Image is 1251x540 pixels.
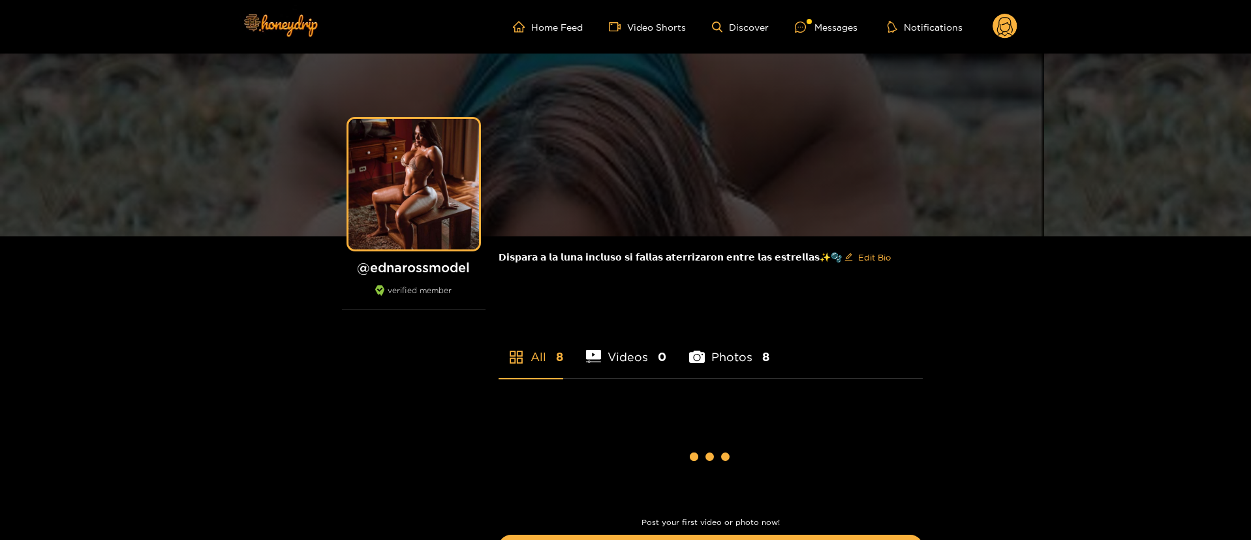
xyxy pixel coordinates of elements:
[499,518,923,527] p: Post your first video or photo now!
[342,259,486,276] h1: @ ednarossmodel
[556,349,563,365] span: 8
[499,319,563,378] li: All
[844,253,853,262] span: edit
[586,319,667,378] li: Videos
[842,247,893,268] button: editEdit Bio
[658,349,666,365] span: 0
[689,319,769,378] li: Photos
[609,21,627,33] span: video-camera
[513,21,583,33] a: Home Feed
[609,21,686,33] a: Video Shorts
[513,21,531,33] span: home
[712,22,769,33] a: Discover
[858,251,891,264] span: Edit Bio
[508,349,524,365] span: appstore
[499,236,923,278] div: 𝗗𝗶𝘀𝗽𝗮𝗿𝗮 𝗮 𝗹𝗮 𝗹𝘂𝗻𝗮 𝗶𝗻𝗰𝗹𝘂𝘀𝗼 𝘀𝗶 𝗳𝗮𝗹𝗹𝗮𝘀 𝗮𝘁𝗲𝗿𝗿𝗶𝘇𝗮𝗿𝗼𝗻 𝗲𝗻𝘁𝗿𝗲 𝗹𝗮𝘀 𝗲𝘀𝘁𝗿𝗲𝗹𝗹𝗮𝘀✨🫧
[762,349,769,365] span: 8
[884,20,966,33] button: Notifications
[795,20,857,35] div: Messages
[342,285,486,310] div: verified member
